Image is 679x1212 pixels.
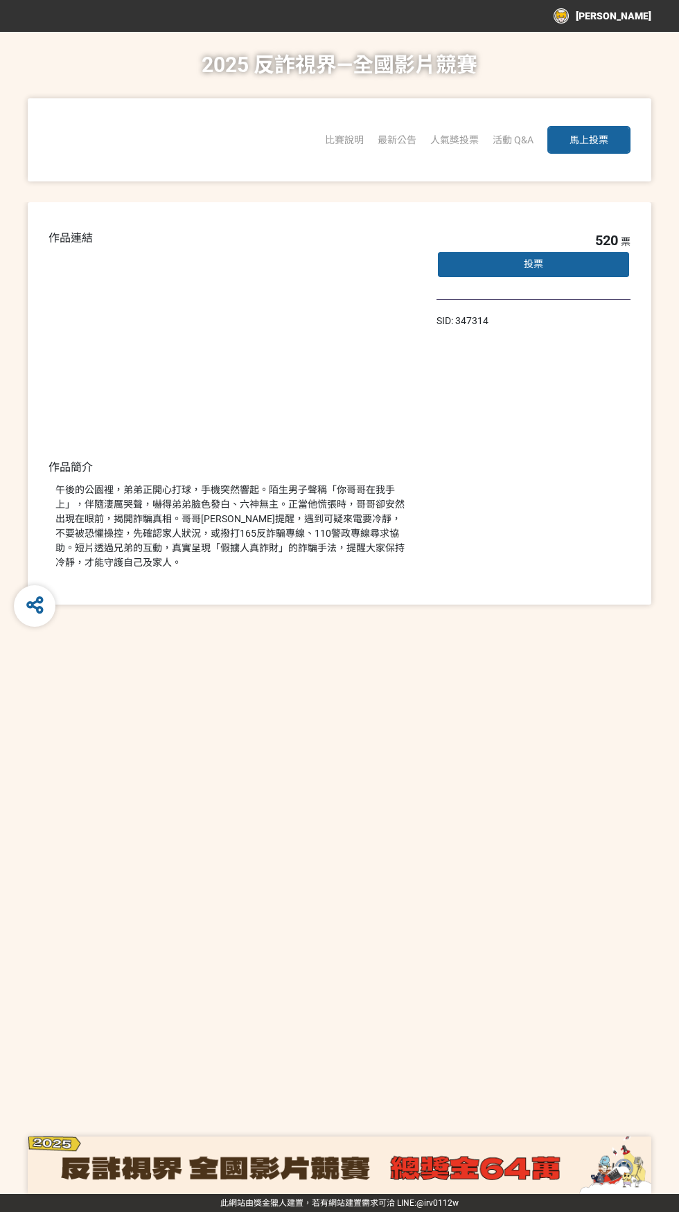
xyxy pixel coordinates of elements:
a: 最新公告 [378,134,416,145]
div: 午後的公園裡，弟弟正開心打球，手機突然響起。陌生男子聲稱「你哥哥在我手上」，伴隨淒厲哭聲，嚇得弟弟臉色發白、六神無主。正當他慌張時，哥哥卻安然出現在眼前，揭開詐騙真相。哥哥[PERSON_NAM... [55,483,409,570]
span: 人氣獎投票 [430,134,479,145]
iframe: IFrame Embed [509,314,579,328]
button: 馬上投票 [547,126,630,154]
h1: 2025 反詐視界—全國影片競賽 [202,32,477,98]
span: 作品連結 [48,231,93,244]
img: d5dd58f8-aeb6-44fd-a984-c6eabd100919.png [28,1137,651,1194]
span: SID: 347314 [436,315,488,326]
a: 比賽說明 [325,134,364,145]
span: 馬上投票 [570,134,608,145]
a: 此網站由獎金獵人建置，若有網站建置需求 [220,1198,378,1208]
span: 投票 [524,258,543,269]
a: 活動 Q&A [493,134,533,145]
span: 作品簡介 [48,461,93,474]
a: @irv0112w [416,1198,459,1208]
span: 可洽 LINE: [220,1198,459,1208]
span: 票 [621,236,630,247]
span: 520 [595,232,618,249]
